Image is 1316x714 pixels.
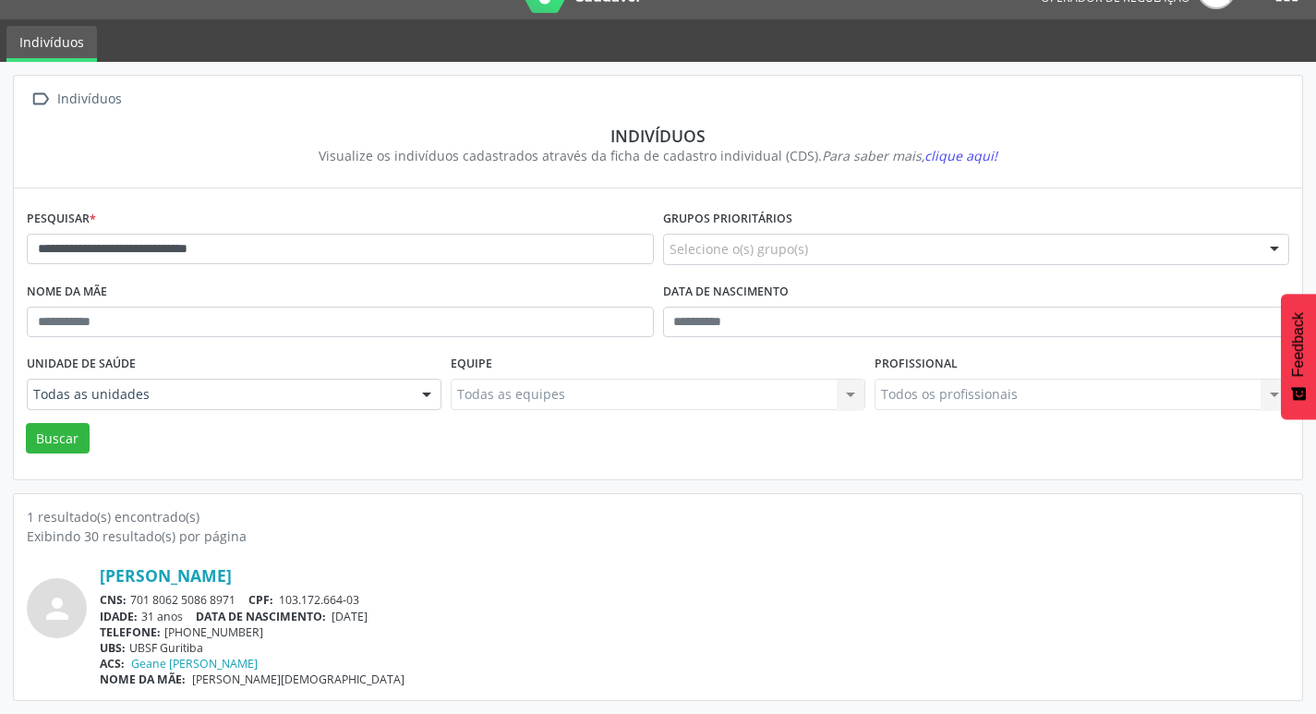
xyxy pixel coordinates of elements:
i:  [27,86,54,113]
span: Feedback [1290,312,1307,377]
div: UBSF Guritiba [100,640,1289,656]
span: DATA DE NASCIMENTO: [196,609,326,624]
a: [PERSON_NAME] [100,565,232,586]
button: Feedback - Mostrar pesquisa [1281,294,1316,419]
span: clique aqui! [924,147,997,164]
label: Equipe [451,350,492,379]
a:  Indivíduos [27,86,125,113]
div: 701 8062 5086 8971 [100,592,1289,608]
a: Indivíduos [6,26,97,62]
span: CPF: [248,592,273,608]
div: Indivíduos [40,126,1276,146]
span: 103.172.664-03 [279,592,359,608]
div: Indivíduos [54,86,125,113]
div: 1 resultado(s) encontrado(s) [27,507,1289,526]
span: Todas as unidades [33,385,404,404]
label: Profissional [875,350,958,379]
label: Data de nascimento [663,278,789,307]
label: Nome da mãe [27,278,107,307]
span: Selecione o(s) grupo(s) [670,239,808,259]
div: 31 anos [100,609,1289,624]
span: TELEFONE: [100,624,161,640]
div: [PHONE_NUMBER] [100,624,1289,640]
label: Unidade de saúde [27,350,136,379]
span: [DATE] [332,609,368,624]
a: Geane [PERSON_NAME] [131,656,258,672]
span: NOME DA MÃE: [100,672,186,687]
span: [PERSON_NAME][DEMOGRAPHIC_DATA] [192,672,404,687]
div: Exibindo 30 resultado(s) por página [27,526,1289,546]
span: ACS: [100,656,125,672]
div: Visualize os indivíduos cadastrados através da ficha de cadastro individual (CDS). [40,146,1276,165]
span: UBS: [100,640,126,656]
i: Para saber mais, [822,147,997,164]
span: CNS: [100,592,127,608]
span: IDADE: [100,609,138,624]
button: Buscar [26,423,90,454]
label: Pesquisar [27,205,96,234]
i: person [41,592,74,625]
label: Grupos prioritários [663,205,792,234]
